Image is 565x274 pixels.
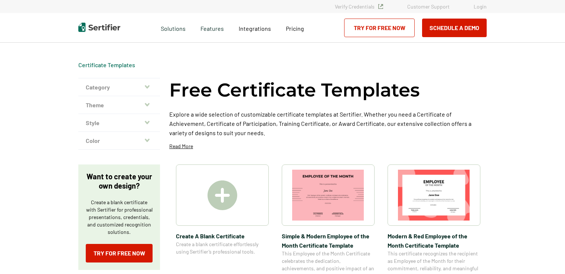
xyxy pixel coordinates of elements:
span: Certificate Templates [78,61,135,69]
span: Solutions [161,23,186,32]
a: Customer Support [407,3,450,10]
img: Sertifier | Digital Credentialing Platform [78,23,120,32]
a: Certificate Templates [78,61,135,68]
span: Modern & Red Employee of the Month Certificate Template [388,231,480,250]
span: Integrations [239,25,271,32]
div: Breadcrumb [78,61,135,69]
p: Explore a wide selection of customizable certificate templates at Sertifier. Whether you need a C... [169,110,487,137]
a: Try for Free Now [344,19,415,37]
a: Integrations [239,23,271,32]
span: Pricing [286,25,304,32]
span: Create A Blank Certificate [176,231,269,241]
button: Theme [78,96,160,114]
img: Simple & Modern Employee of the Month Certificate Template [292,170,364,221]
p: Read More [169,143,193,150]
h1: Free Certificate Templates [169,78,420,102]
p: Want to create your own design? [86,172,153,190]
a: Pricing [286,23,304,32]
span: Create a blank certificate effortlessly using Sertifier’s professional tools. [176,241,269,255]
a: Try for Free Now [86,244,153,262]
button: Category [78,78,160,96]
a: Login [474,3,487,10]
p: Create a blank certificate with Sertifier for professional presentations, credentials, and custom... [86,199,153,236]
img: Create A Blank Certificate [208,180,237,210]
img: Verified [378,4,383,9]
button: Color [78,132,160,150]
button: Style [78,114,160,132]
span: Simple & Modern Employee of the Month Certificate Template [282,231,375,250]
span: Features [200,23,224,32]
a: Verify Credentials [335,3,383,10]
img: Modern & Red Employee of the Month Certificate Template [398,170,470,221]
